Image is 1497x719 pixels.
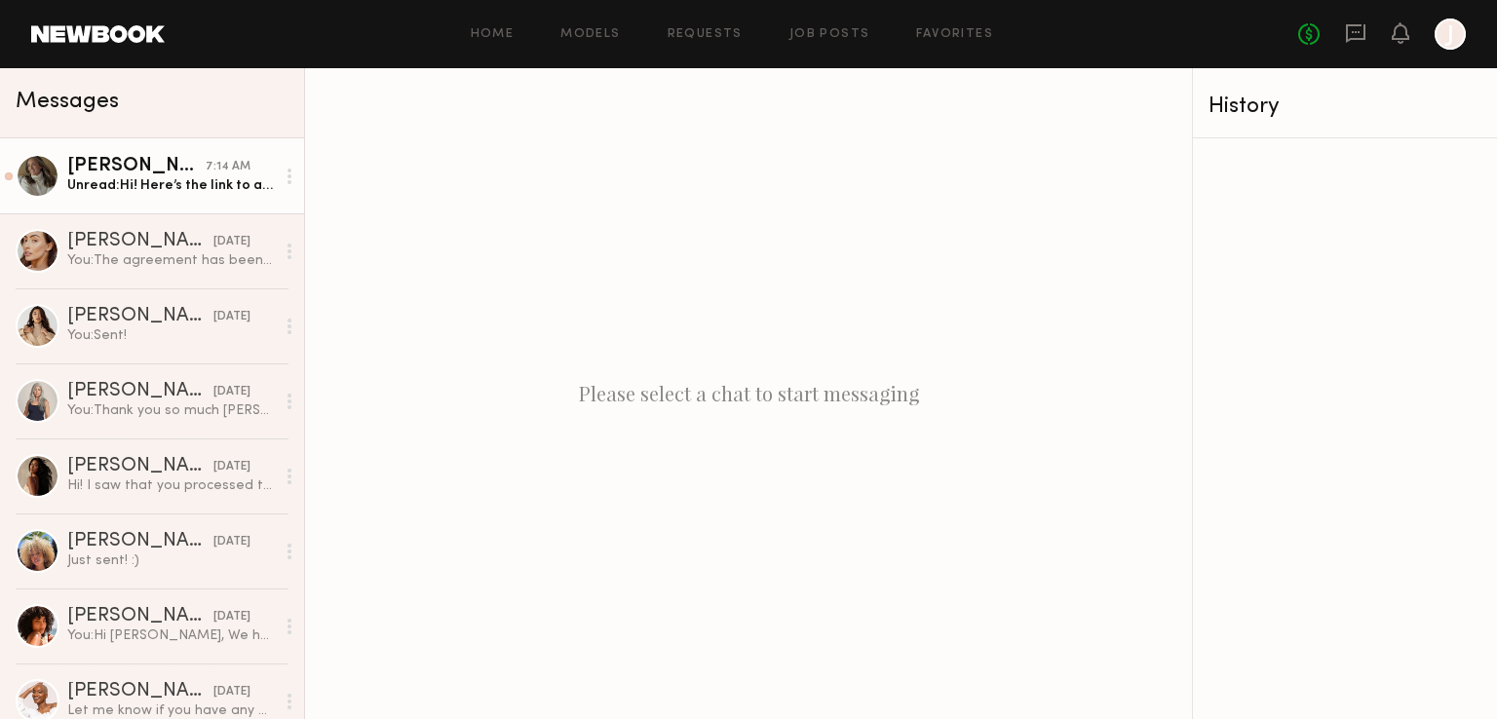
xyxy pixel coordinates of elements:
div: [DATE] [213,608,250,626]
a: Job Posts [789,28,870,41]
a: Home [471,28,515,41]
div: [PERSON_NAME] [67,382,213,401]
div: [DATE] [213,458,250,476]
div: You: Thank you so much [PERSON_NAME]! [67,401,275,420]
div: [PERSON_NAME] [67,607,213,626]
div: History [1209,95,1481,118]
a: J [1435,19,1466,50]
div: [DATE] [213,533,250,551]
a: Models [560,28,620,41]
div: You: The agreement has been sent! [67,251,275,270]
div: [PERSON_NAME] [67,532,213,551]
div: [PERSON_NAME] [67,307,213,326]
div: Unread: Hi! Here’s the link to all files for you to download and review. Thanks! [URL][DOMAIN_NAME] [67,176,275,195]
div: Just sent! :) [67,551,275,570]
div: [PERSON_NAME] [67,157,206,176]
a: Requests [668,28,743,41]
div: [DATE] [213,683,250,701]
div: [PERSON_NAME] [67,457,213,476]
div: You: Sent! [67,326,275,345]
div: [PERSON_NAME] [67,682,213,701]
div: You: Hi [PERSON_NAME], We have received it! We'll get back to you via email. [67,626,275,645]
div: [DATE] [213,383,250,401]
div: Hi! I saw that you processed the payment. I was wondering if you guys added the $50 that we agreed? [67,476,275,495]
div: [DATE] [213,233,250,251]
div: [PERSON_NAME] [67,232,213,251]
div: 7:14 AM [206,158,250,176]
span: Messages [16,91,119,113]
div: [DATE] [213,308,250,326]
div: Please select a chat to start messaging [305,68,1192,719]
a: Favorites [916,28,993,41]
